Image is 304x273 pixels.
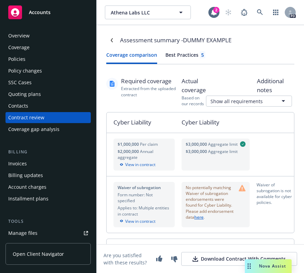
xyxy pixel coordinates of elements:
[6,77,91,88] a: SSC Cases
[257,182,294,227] div: Waiver of subrogation is not available for cyber policies.
[120,36,231,45] div: Assessment summary - DUMMY EXAMPLE
[8,112,44,123] div: Contract review
[253,6,267,19] a: Search
[118,149,140,154] span: $2,000,000
[6,158,91,169] a: Invoices
[6,89,91,100] a: Quoting plans
[8,182,46,193] div: Account charges
[6,228,91,239] a: Manage files
[8,158,27,169] div: Invoices
[118,185,171,190] div: Waiver of subrogation
[118,218,171,225] div: View in contract
[6,3,91,22] a: Accounts
[8,228,37,239] div: Manage files
[140,141,158,147] span: Per claim
[8,170,43,181] div: Billing updates
[111,9,170,16] span: Athena Labs LLC
[186,149,207,154] span: $3,000,000
[245,259,253,273] div: Drag to move
[186,185,236,220] span: No potentially matching Waiver of subrogation endorsements were found for Cyber Liability. Please...
[182,77,206,95] div: Actual coverage
[8,42,30,53] div: Coverage
[6,100,91,111] a: Contacts
[29,10,51,15] span: Accounts
[8,65,42,76] div: Policy changes
[237,6,251,19] a: Report a Bug
[118,205,171,217] div: Applies to: Multiple entities in contract
[6,54,91,65] a: Policies
[245,259,292,273] button: Nova Assist
[182,112,257,132] div: Cyber Liability
[6,124,91,135] a: Coverage gap analysis
[208,149,238,154] span: Aggregate limit
[121,77,182,86] div: Required coverage
[118,149,153,160] span: Annual aggregate
[6,193,91,204] a: Installment plans
[221,6,235,19] a: Start snowing
[165,51,205,58] div: Best Practices
[8,54,25,65] div: Policies
[186,141,207,147] span: $3,000,000
[6,149,91,155] div: Billing
[6,112,91,123] a: Contract review
[104,252,147,266] div: Are you satisfied with these results?
[106,35,117,46] a: Navigate back
[201,51,204,58] div: 5
[105,6,191,19] button: Athena Labs LLC
[8,89,41,100] div: Quoting plans
[259,263,286,269] span: Nova Assist
[208,141,238,147] span: Aggregate limit
[6,42,91,53] a: Coverage
[213,7,219,13] div: 2
[8,124,59,135] div: Coverage gap analysis
[257,77,294,95] div: Additional notes
[269,6,283,19] a: Switch app
[106,51,157,64] button: Coverage comparison
[6,170,91,181] a: Billing updates
[8,77,32,88] div: SSC Cases
[8,30,30,41] div: Overview
[8,100,28,111] div: Contacts
[181,252,297,266] button: Download Contract With Comments
[194,214,204,220] a: here
[107,112,182,132] div: Cyber Liability
[118,192,171,204] div: Form number: Not specified
[118,141,140,147] span: $1,000,000
[6,65,91,76] a: Policy changes
[6,30,91,41] a: Overview
[8,193,48,204] div: Installment plans
[121,86,182,97] div: Extracted from the uploaded contract
[118,162,171,168] div: View in contract
[6,182,91,193] a: Account charges
[13,250,64,258] span: Open Client Navigator
[182,95,206,107] div: Based on our records
[6,218,91,225] div: Tools
[193,255,286,262] div: Download Contract With Comments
